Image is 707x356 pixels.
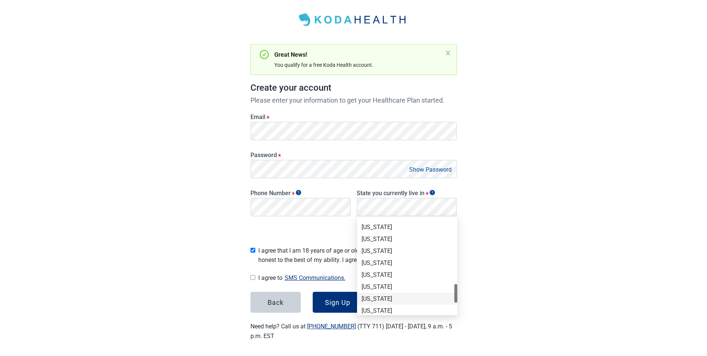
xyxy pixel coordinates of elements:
div: Back [268,299,284,306]
div: You qualify for a free Koda Health account. [274,61,442,69]
p: Please enter your information to get your Healthcare Plan started. [250,95,457,105]
div: Rhode Island [357,245,457,257]
span: check-circle [260,50,269,59]
label: Password [250,152,457,159]
span: Show tooltip [430,190,435,195]
div: [US_STATE] [362,235,453,243]
div: Oregon [357,221,457,233]
button: Show SMS communications details [283,273,348,283]
div: Sign Up [325,299,350,306]
label: Email [250,113,457,121]
div: South Dakota [357,269,457,281]
label: State you currently live in [357,190,457,197]
button: close [445,50,451,56]
div: [US_STATE] [362,259,453,267]
span: Show tooltip [296,190,301,195]
button: Sign Up [313,292,363,313]
strong: Great News! [274,51,307,58]
div: Texas [357,293,457,305]
span: Please select a state. [357,222,457,230]
div: [US_STATE] [362,247,453,255]
label: Need help? Call us at (TTY 711) [DATE] - [DATE], 9 a.m. - 5 p.m. EST [250,323,452,339]
div: [US_STATE] [362,271,453,279]
img: Koda Health [294,10,413,29]
div: Pennsylvania [357,233,457,245]
button: Back [250,292,301,313]
label: Phone Number [250,190,351,197]
span: I agree to [258,273,457,283]
h1: Create your account [250,81,457,95]
div: South Carolina [357,257,457,269]
div: Tennessee [357,281,457,293]
button: Show Password [407,165,454,175]
div: [US_STATE] [362,223,453,231]
div: [US_STATE] [362,283,453,291]
a: [PHONE_NUMBER] [307,323,356,330]
div: Utah [357,305,457,317]
div: [US_STATE] [362,295,453,303]
div: [US_STATE] [362,307,453,315]
span: I agree that I am 18 years of age or older and all of my responses are honest to the best of my a... [258,246,457,265]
